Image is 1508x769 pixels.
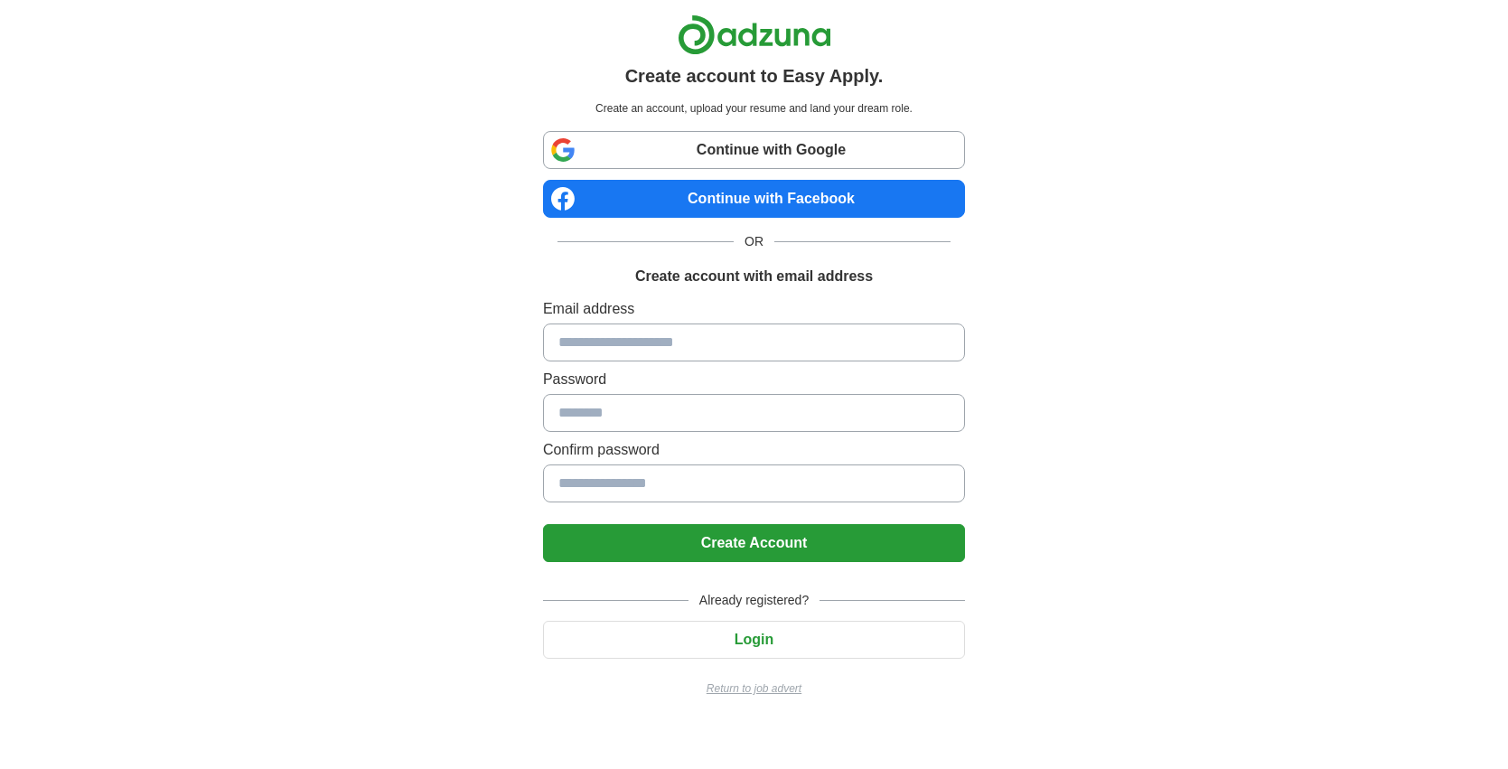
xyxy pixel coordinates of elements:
img: Adzuna logo [678,14,831,55]
label: Confirm password [543,439,965,461]
a: Return to job advert [543,680,965,697]
h1: Create account with email address [635,266,873,287]
button: Login [543,621,965,659]
label: Email address [543,298,965,320]
a: Continue with Facebook [543,180,965,218]
a: Login [543,632,965,647]
a: Continue with Google [543,131,965,169]
p: Create an account, upload your resume and land your dream role. [547,100,961,117]
span: Already registered? [688,591,820,610]
h1: Create account to Easy Apply. [625,62,884,89]
span: OR [734,232,774,251]
label: Password [543,369,965,390]
button: Create Account [543,524,965,562]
